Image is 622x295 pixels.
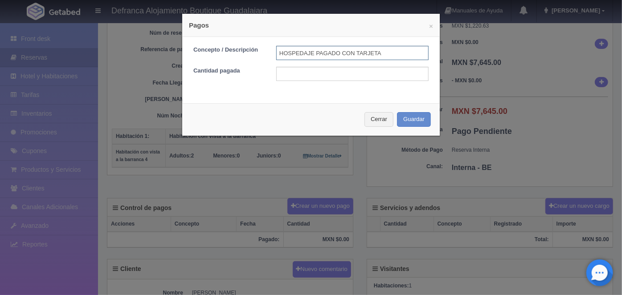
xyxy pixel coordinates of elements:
[187,67,270,75] label: Cantidad pagada
[189,20,433,30] h4: Pagos
[429,23,433,29] button: ×
[364,112,393,127] button: Cerrar
[187,46,270,54] label: Concepto / Descripción
[397,112,431,127] button: Guardar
